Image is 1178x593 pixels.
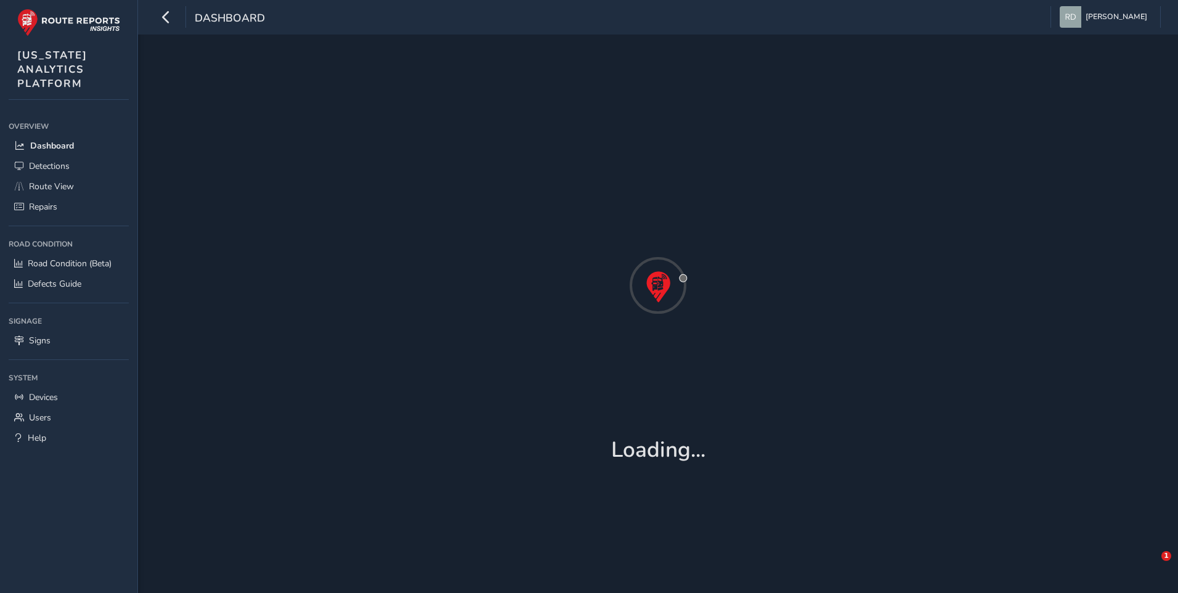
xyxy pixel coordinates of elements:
[9,387,129,407] a: Devices
[29,181,74,192] span: Route View
[9,235,129,253] div: Road Condition
[9,274,129,294] a: Defects Guide
[17,9,120,36] img: rr logo
[9,369,129,387] div: System
[28,432,46,444] span: Help
[1060,6,1081,28] img: diamond-layout
[28,278,81,290] span: Defects Guide
[1086,6,1147,28] span: [PERSON_NAME]
[611,437,705,463] h1: Loading...
[28,258,112,269] span: Road Condition (Beta)
[9,117,129,136] div: Overview
[17,48,87,91] span: [US_STATE] ANALYTICS PLATFORM
[9,253,129,274] a: Road Condition (Beta)
[29,160,70,172] span: Detections
[9,197,129,217] a: Repairs
[30,140,74,152] span: Dashboard
[9,156,129,176] a: Detections
[29,335,51,346] span: Signs
[9,330,129,351] a: Signs
[9,312,129,330] div: Signage
[9,176,129,197] a: Route View
[29,391,58,403] span: Devices
[195,10,265,28] span: Dashboard
[29,412,51,423] span: Users
[9,136,129,156] a: Dashboard
[29,201,57,213] span: Repairs
[9,428,129,448] a: Help
[1136,551,1166,581] iframe: Intercom live chat
[1161,551,1171,561] span: 1
[1060,6,1152,28] button: [PERSON_NAME]
[9,407,129,428] a: Users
